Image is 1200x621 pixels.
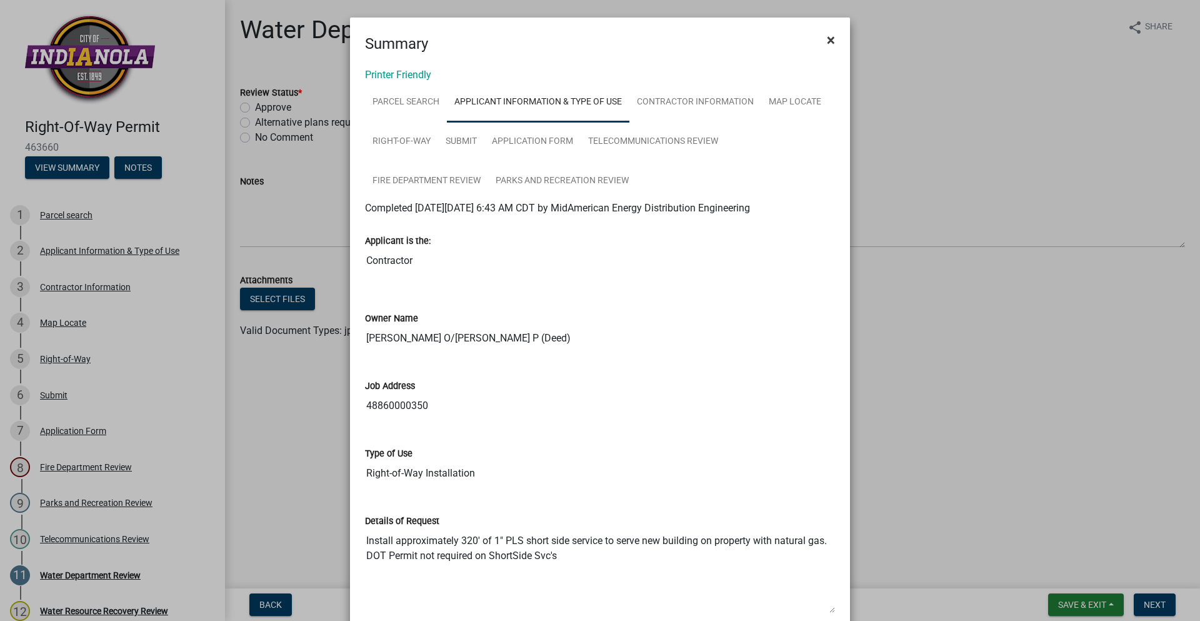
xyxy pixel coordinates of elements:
[365,122,438,162] a: Right-of-Way
[484,122,581,162] a: Application Form
[447,83,629,123] a: Applicant Information & Type of Use
[365,202,750,214] span: Completed [DATE][DATE] 6:43 AM CDT by MidAmerican Energy Distribution Engineering
[365,83,447,123] a: Parcel search
[827,31,835,49] span: ×
[817,23,845,58] button: Close
[365,450,412,458] label: Type of Use
[365,315,418,323] label: Owner Name
[488,161,636,201] a: Parks and Recreation Review
[365,33,428,55] h4: Summary
[365,517,439,526] label: Details of Request
[365,528,835,613] textarea: Install approximately 320' of 1" PLS short side service to serve new building on property with na...
[581,122,726,162] a: Telecommunications Review
[365,69,431,81] a: Printer Friendly
[438,122,484,162] a: Submit
[365,382,415,391] label: Job Address
[365,161,488,201] a: Fire Department Review
[761,83,829,123] a: Map Locate
[629,83,761,123] a: Contractor Information
[365,237,431,246] label: Applicant is the:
